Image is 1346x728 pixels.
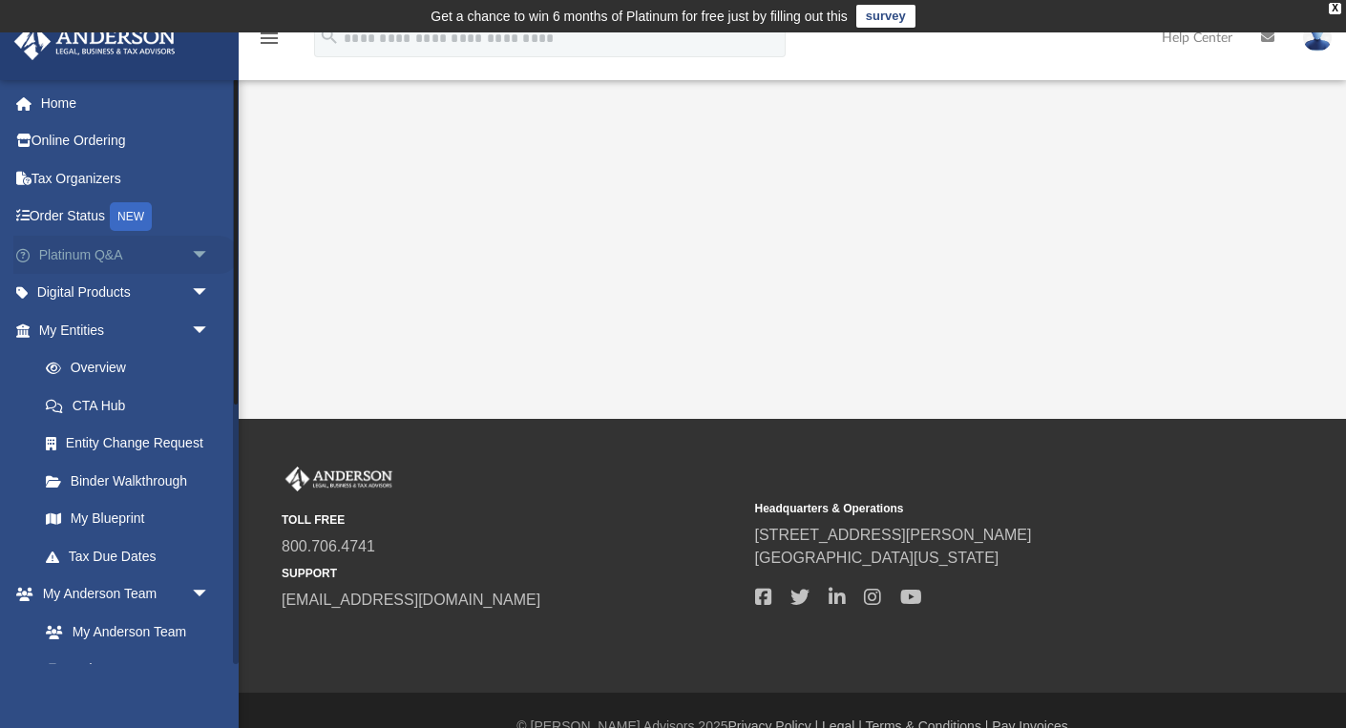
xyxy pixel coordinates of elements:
a: Overview [27,349,239,387]
a: My Entitiesarrow_drop_down [13,311,239,349]
a: survey [856,5,915,28]
a: Tax Due Dates [27,537,239,575]
small: Headquarters & Operations [755,500,1215,517]
img: Anderson Advisors Platinum Portal [9,23,181,60]
a: 800.706.4741 [282,538,375,554]
a: Anderson System [27,651,229,689]
a: Home [13,84,239,122]
div: close [1329,3,1341,14]
span: arrow_drop_down [191,311,229,350]
small: TOLL FREE [282,511,742,529]
a: My Anderson Teamarrow_drop_down [13,575,229,614]
a: menu [258,36,281,50]
span: arrow_drop_down [191,575,229,614]
div: Get a chance to win 6 months of Platinum for free just by filling out this [431,5,848,28]
div: NEW [110,202,152,231]
a: Order StatusNEW [13,198,239,237]
a: My Blueprint [27,500,229,538]
small: SUPPORT [282,565,742,582]
i: menu [258,27,281,50]
a: Online Ordering [13,122,239,160]
i: search [319,26,340,47]
a: [GEOGRAPHIC_DATA][US_STATE] [755,550,999,566]
a: My Anderson Team [27,613,220,651]
a: Entity Change Request [27,425,239,463]
a: Binder Walkthrough [27,462,239,500]
a: [STREET_ADDRESS][PERSON_NAME] [755,527,1032,543]
a: Platinum Q&Aarrow_drop_down [13,236,239,274]
a: CTA Hub [27,386,239,425]
span: arrow_drop_down [191,274,229,313]
span: arrow_drop_down [191,236,229,275]
img: Anderson Advisors Platinum Portal [282,467,396,491]
img: User Pic [1303,24,1332,52]
a: [EMAIL_ADDRESS][DOMAIN_NAME] [282,592,540,608]
a: Digital Productsarrow_drop_down [13,274,239,312]
a: Tax Organizers [13,159,239,198]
